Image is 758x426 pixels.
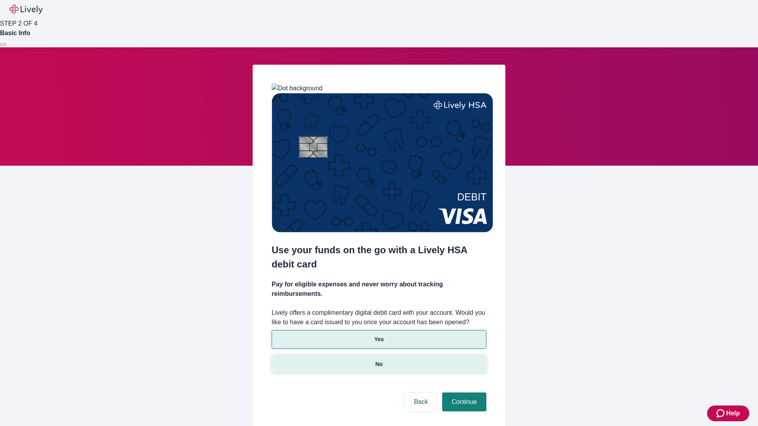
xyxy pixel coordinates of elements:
[272,243,486,271] h2: Use your funds on the go with a Lively HSA debit card
[375,360,383,368] p: No
[707,405,749,421] button: Zendesk support iconHelp
[9,5,43,14] img: Lively
[272,93,493,232] img: Debit card
[726,409,740,418] span: Help
[272,308,486,327] label: Lively offers a complimentary digital debit card with your account. Would you like to have a card...
[272,84,323,93] img: Dot background
[374,335,384,344] p: Yes
[404,392,437,411] button: Back
[442,392,486,411] button: Continue
[272,330,486,349] button: Yes
[272,355,486,374] button: No
[717,409,726,418] svg: Zendesk support icon
[272,280,486,299] h4: Pay for eligible expenses and never worry about tracking reimbursements.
